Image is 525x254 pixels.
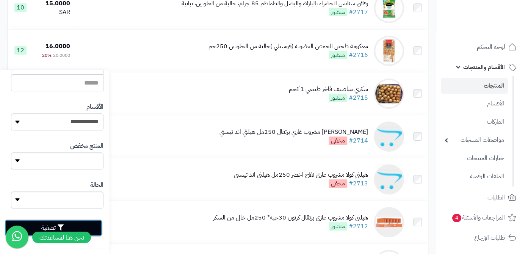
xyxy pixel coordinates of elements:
span: 12 [14,46,27,55]
a: #2714 [349,136,368,145]
a: #2715 [349,93,368,102]
img: هيلثي كولا مشروب غازي برتقال كرتون 30حبه* 250مل خالي من السكر [374,207,404,237]
div: [PERSON_NAME] مشروب غازي برتقال 250مل هيلثي اند تيستي [219,128,368,136]
label: الحالة [90,181,103,190]
a: الماركات [441,114,508,130]
span: منشور [329,222,347,230]
div: هيلثي كولا مشروب غازي تفاح اخضر 250مل هيلثي اند تيستي [234,171,368,179]
a: المراجعات والأسئلة4 [441,209,520,227]
div: سكري مناصيف فاخر طبيعي 1 كجم [289,85,368,94]
img: سكري مناصيف فاخر طبيعي 1 كجم [374,78,404,109]
span: 4 [452,213,461,222]
a: #2716 [349,50,368,60]
a: طلبات الإرجاع [441,229,520,247]
span: 20.0000 [53,52,70,59]
span: المراجعات والأسئلة [451,212,505,223]
img: هيلثي كولا مشروب غازي برتقال 250مل هيلثي اند تيستي [374,121,404,152]
span: لوحة التحكم [477,42,505,52]
a: لوحة التحكم [441,38,520,56]
div: SAR [36,8,71,17]
label: الأقسام [86,103,103,111]
button: تصفية [5,220,102,236]
span: منشور [329,8,347,16]
a: خيارات المنتجات [441,150,508,166]
a: الملفات الرقمية [441,168,508,185]
span: منشور [329,51,347,59]
a: #2717 [349,8,368,17]
label: المنتج مخفض [70,142,103,151]
img: هيلثي كولا مشروب غازي تفاح اخضر 250مل هيلثي اند تيستي [374,164,404,194]
a: #2713 [349,179,368,188]
a: الطلبات [441,188,520,207]
span: مخفي [329,179,347,188]
span: منشور [329,94,347,102]
div: هيلثي كولا مشروب غازي برتقال كرتون 30حبه* 250مل خالي من السكر [213,213,368,222]
span: مخفي [329,136,347,145]
a: #2712 [349,222,368,231]
a: مواصفات المنتجات [441,132,508,148]
a: المنتجات [441,78,508,94]
span: 10 [14,3,27,12]
img: logo-2.png [473,18,518,34]
div: معكرونة طحين الحمص العضوية (فوسيلي )خالية من الجلوتين 250جم [208,42,368,51]
span: 16.0000 [45,42,70,51]
a: الأقسام [441,96,508,112]
span: الطلبات [487,192,505,203]
img: معكرونة طحين الحمص العضوية (فوسيلي )خالية من الجلوتين 250جم [374,36,404,66]
span: 20% [42,52,52,59]
span: الأقسام والمنتجات [463,62,505,72]
span: طلبات الإرجاع [474,232,505,243]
